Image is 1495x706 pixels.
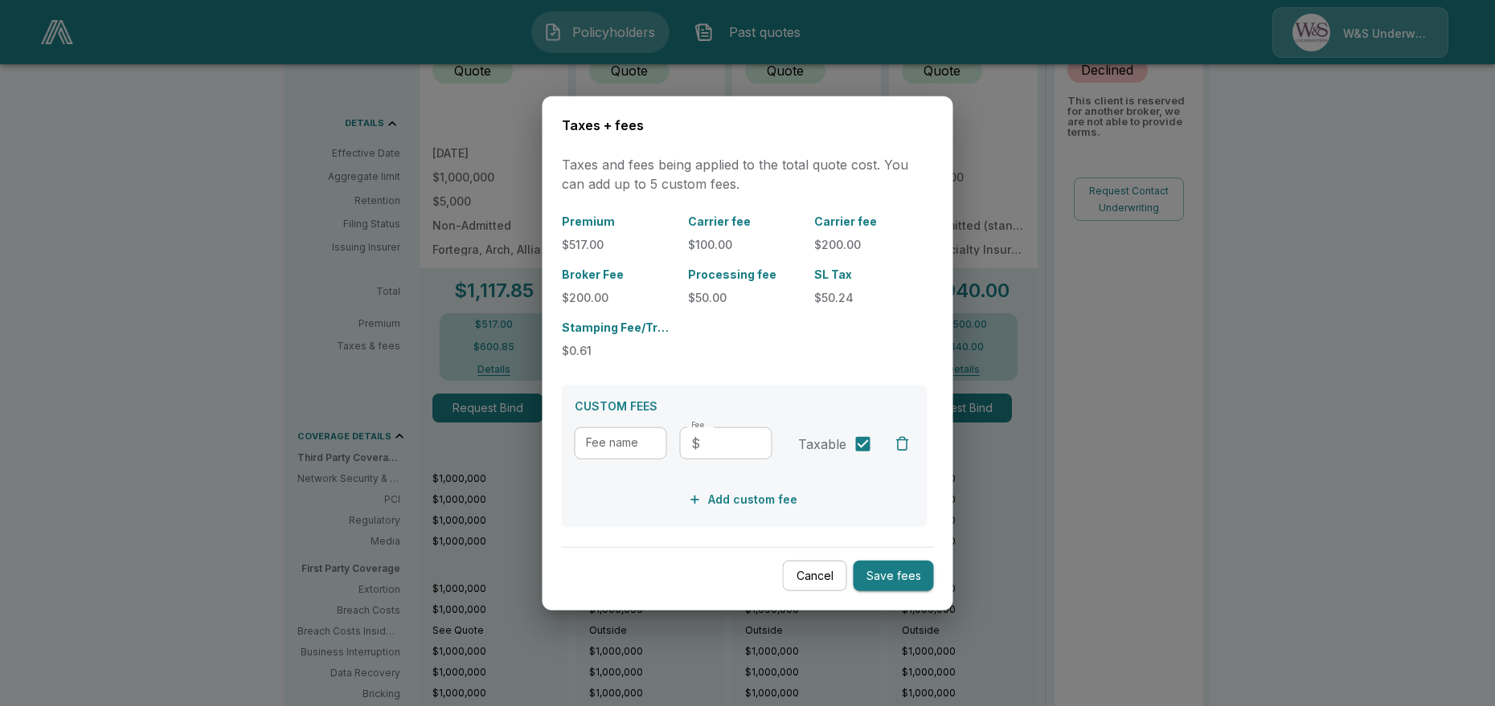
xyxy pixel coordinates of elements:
[686,485,804,515] button: Add custom fee
[688,213,801,230] p: Carrier fee
[562,213,675,230] p: Premium
[688,266,801,283] p: Processing fee
[688,236,801,253] p: $100.00
[688,289,801,306] p: $50.00
[691,434,700,453] p: $
[562,266,675,283] p: Broker Fee
[575,398,915,414] p: CUSTOM FEES
[562,115,934,136] h6: Taxes + fees
[854,560,934,591] button: Save fees
[798,435,846,454] span: Taxable
[562,155,934,194] p: Taxes and fees being applied to the total quote cost. You can add up to 5 custom fees.
[814,266,928,283] p: SL Tax
[562,319,675,336] p: Stamping Fee/Transaction/Regulatory Fee
[562,236,675,253] p: $517.00
[562,289,675,306] p: $200.00
[562,342,675,359] p: $0.61
[814,289,928,306] p: $50.24
[783,560,847,591] button: Cancel
[814,213,928,230] p: Carrier fee
[691,420,705,431] label: Fee
[814,236,928,253] p: $200.00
